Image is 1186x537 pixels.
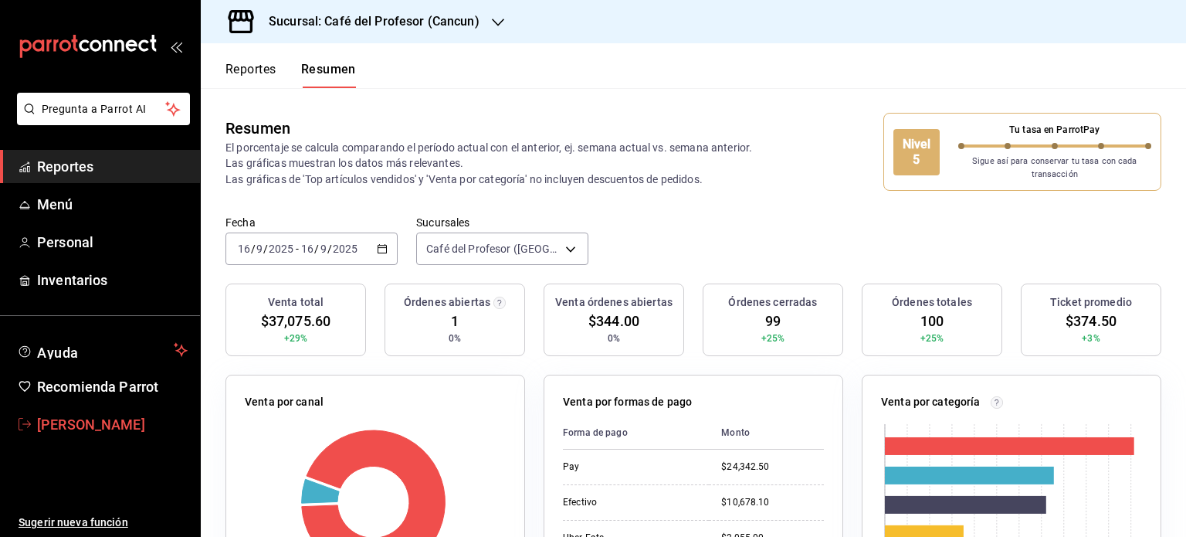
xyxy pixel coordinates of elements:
[563,461,696,474] div: Pay
[958,155,1152,181] p: Sigue así para conservar tu tasa con cada transacción
[225,217,398,228] label: Fecha
[332,243,358,255] input: ----
[563,496,696,509] div: Efectivo
[301,62,356,88] button: Resumen
[251,243,256,255] span: /
[958,123,1152,137] p: Tu tasa en ParrotPay
[451,311,459,331] span: 1
[721,461,824,474] div: $24,342.50
[17,93,190,125] button: Pregunta a Parrot AI
[881,394,981,410] p: Venta por categoría
[245,394,324,410] p: Venta por canal
[588,311,639,331] span: $344.00
[892,294,972,311] h3: Órdenes totales
[37,232,188,253] span: Personal
[300,243,314,255] input: --
[37,194,188,215] span: Menú
[19,515,188,531] span: Sugerir nueva función
[170,40,182,53] button: open_drawer_menu
[37,376,188,397] span: Recomienda Parrot
[426,241,560,257] span: Café del Profesor ([GEOGRAPHIC_DATA])
[920,311,944,331] span: 100
[237,243,251,255] input: --
[555,294,673,311] h3: Venta órdenes abiertas
[721,496,824,509] div: $10,678.10
[404,294,490,311] h3: Órdenes abiertas
[449,331,461,345] span: 0%
[608,331,620,345] span: 0%
[416,217,588,228] label: Sucursales
[225,62,356,88] div: navigation tabs
[1082,331,1100,345] span: +3%
[268,294,324,311] h3: Venta total
[37,341,168,359] span: Ayuda
[327,243,332,255] span: /
[728,294,817,311] h3: Órdenes cerradas
[1050,294,1132,311] h3: Ticket promedio
[920,331,944,345] span: +25%
[37,414,188,435] span: [PERSON_NAME]
[261,311,330,331] span: $37,075.60
[37,156,188,177] span: Reportes
[11,112,190,128] a: Pregunta a Parrot AI
[314,243,319,255] span: /
[761,331,785,345] span: +25%
[225,140,771,186] p: El porcentaje se calcula comparando el período actual con el anterior, ej. semana actual vs. sema...
[268,243,294,255] input: ----
[893,129,940,175] div: Nivel 5
[563,394,692,410] p: Venta por formas de pago
[709,416,824,450] th: Monto
[1066,311,1117,331] span: $374.50
[296,243,299,255] span: -
[320,243,327,255] input: --
[37,270,188,291] span: Inventarios
[225,117,290,140] div: Resumen
[284,331,308,345] span: +29%
[256,243,263,255] input: --
[42,101,166,117] span: Pregunta a Parrot AI
[263,243,268,255] span: /
[225,62,276,88] button: Reportes
[563,416,709,450] th: Forma de pago
[765,311,781,331] span: 99
[256,12,479,31] h3: Sucursal: Café del Profesor (Cancun)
